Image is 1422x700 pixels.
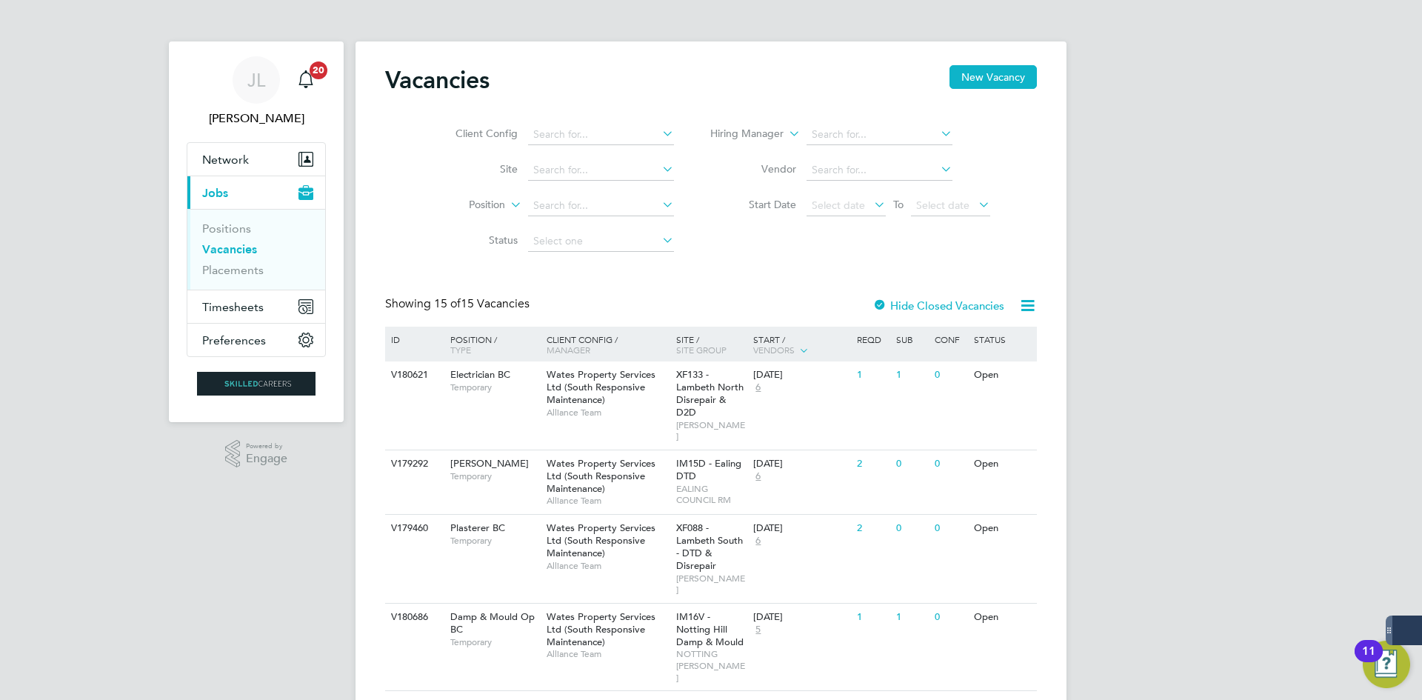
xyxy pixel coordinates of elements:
span: IM16V - Notting Hill Damp & Mould [676,610,744,648]
div: Open [970,604,1035,631]
div: [DATE] [753,369,849,381]
span: Temporary [450,381,539,393]
span: [PERSON_NAME] [676,573,747,596]
input: Search for... [807,160,952,181]
div: Sub [892,327,931,352]
button: Preferences [187,324,325,356]
label: Hiring Manager [698,127,784,141]
span: 20 [310,61,327,79]
span: Network [202,153,249,167]
div: 0 [931,604,969,631]
label: Site [433,162,518,176]
span: 6 [753,535,763,547]
span: Vendors [753,344,795,356]
div: 2 [853,515,892,542]
span: Jobs [202,186,228,200]
a: Placements [202,263,264,277]
a: Vacancies [202,242,257,256]
div: Reqd [853,327,892,352]
div: Open [970,515,1035,542]
a: JL[PERSON_NAME] [187,56,326,127]
div: 0 [892,450,931,478]
input: Select one [528,231,674,252]
a: 20 [291,56,321,104]
span: XF133 - Lambeth North Disrepair & D2D [676,368,744,419]
span: Powered by [246,440,287,453]
div: Jobs [187,209,325,290]
span: XF088 - Lambeth South - DTD & Disrepair [676,521,743,572]
span: Alliance Team [547,495,669,507]
span: NOTTING [PERSON_NAME] [676,648,747,683]
nav: Main navigation [169,41,344,422]
div: ID [387,327,439,352]
div: Open [970,361,1035,389]
span: [PERSON_NAME] [450,457,529,470]
span: Alliance Team [547,648,669,660]
div: Client Config / [543,327,672,362]
span: Select date [916,199,969,212]
span: Temporary [450,535,539,547]
a: Powered byEngage [225,440,288,468]
input: Search for... [528,124,674,145]
div: 1 [853,604,892,631]
span: Wates Property Services Ltd (South Responsive Maintenance) [547,610,655,648]
div: 1 [892,604,931,631]
img: skilledcareers-logo-retina.png [197,372,316,396]
div: Site / [672,327,750,362]
span: Select date [812,199,865,212]
div: V179460 [387,515,439,542]
span: Wates Property Services Ltd (South Responsive Maintenance) [547,368,655,406]
div: Position / [439,327,543,362]
div: Start / [750,327,853,364]
div: V179292 [387,450,439,478]
span: 15 of [434,296,461,311]
input: Search for... [528,160,674,181]
label: Position [420,198,505,213]
div: [DATE] [753,611,849,624]
span: [PERSON_NAME] [676,419,747,442]
div: Open [970,450,1035,478]
input: Search for... [528,196,674,216]
button: Jobs [187,176,325,209]
span: Manager [547,344,590,356]
div: 0 [931,450,969,478]
div: 0 [892,515,931,542]
span: Wates Property Services Ltd (South Responsive Maintenance) [547,457,655,495]
span: Type [450,344,471,356]
button: Timesheets [187,290,325,323]
div: Status [970,327,1035,352]
span: Engage [246,453,287,465]
label: Hide Closed Vacancies [872,299,1004,313]
div: 11 [1362,651,1375,670]
span: 15 Vacancies [434,296,530,311]
span: Timesheets [202,300,264,314]
span: JL [247,70,265,90]
span: Electrician BC [450,368,510,381]
div: V180621 [387,361,439,389]
div: Showing [385,296,533,312]
div: 1 [892,361,931,389]
span: Preferences [202,333,266,347]
span: 6 [753,470,763,483]
button: Open Resource Center, 11 new notifications [1363,641,1410,688]
a: Go to home page [187,372,326,396]
input: Search for... [807,124,952,145]
span: 6 [753,381,763,394]
div: 1 [853,361,892,389]
label: Start Date [711,198,796,211]
span: IM15D - Ealing DTD [676,457,741,482]
span: Plasterer BC [450,521,505,534]
div: 0 [931,361,969,389]
div: [DATE] [753,522,849,535]
div: 2 [853,450,892,478]
span: Site Group [676,344,727,356]
span: Alliance Team [547,407,669,419]
span: Temporary [450,470,539,482]
span: 5 [753,624,763,636]
label: Vendor [711,162,796,176]
div: Conf [931,327,969,352]
span: Temporary [450,636,539,648]
a: Positions [202,221,251,236]
button: New Vacancy [949,65,1037,89]
label: Status [433,233,518,247]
